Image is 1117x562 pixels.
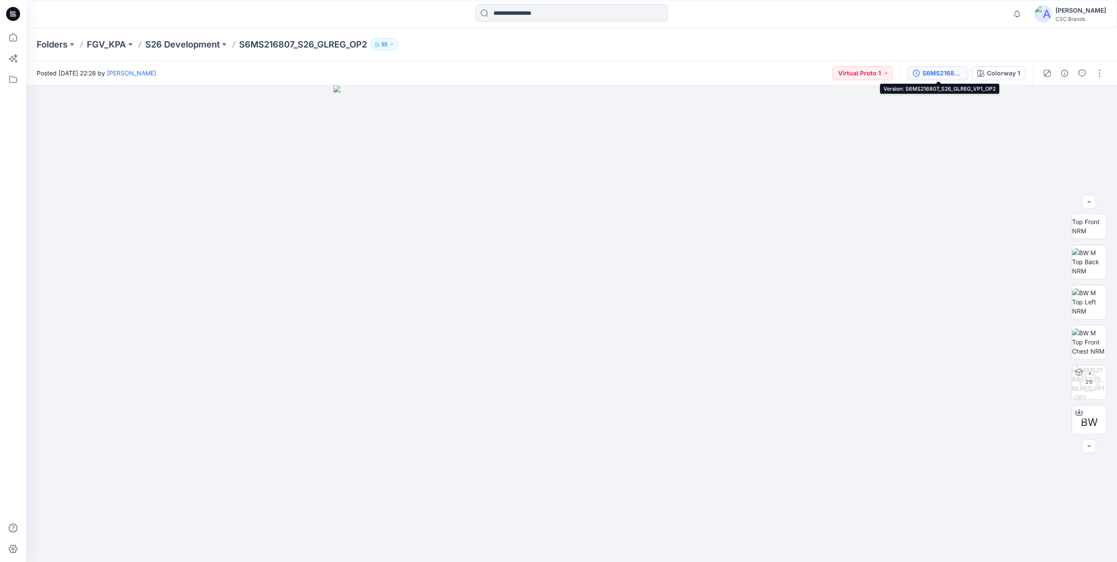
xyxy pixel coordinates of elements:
img: BW M Top Left NRM [1072,288,1106,316]
img: eyJhbGciOiJIUzI1NiIsImtpZCI6IjAiLCJzbHQiOiJzZXMiLCJ0eXAiOiJKV1QifQ.eyJkYXRhIjp7InR5cGUiOiJzdG9yYW... [333,85,810,562]
span: Posted [DATE] 22:28 by [37,68,156,78]
button: S6MS216807_S26_GLREG_VP1_OP2 [907,66,968,80]
p: 55 [381,40,387,49]
img: S6MS216807_S26_GLREG_VP1_OP2 Colorway 1 [1072,365,1106,399]
span: BW [1081,415,1098,430]
div: 2 % [1079,378,1100,386]
div: CSC Brands [1055,16,1106,22]
a: FGV_KPA [87,38,126,51]
a: S26 Development [145,38,220,51]
img: BW M Top Front NRM [1072,208,1106,235]
a: [PERSON_NAME] [107,69,156,77]
img: BW M Top Front Chest NRM [1072,328,1106,356]
img: BW M Top Back NRM [1072,248,1106,276]
p: S6MS216807_S26_GLREG_OP2 [239,38,367,51]
img: avatar [1035,5,1052,23]
a: Folders [37,38,68,51]
button: 55 [370,38,398,51]
div: [PERSON_NAME] [1055,5,1106,16]
button: Details [1058,66,1072,80]
button: Colorway 1 [972,66,1026,80]
div: S6MS216807_S26_GLREG_VP1_OP2 [922,68,963,78]
div: Colorway 1 [987,68,1020,78]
